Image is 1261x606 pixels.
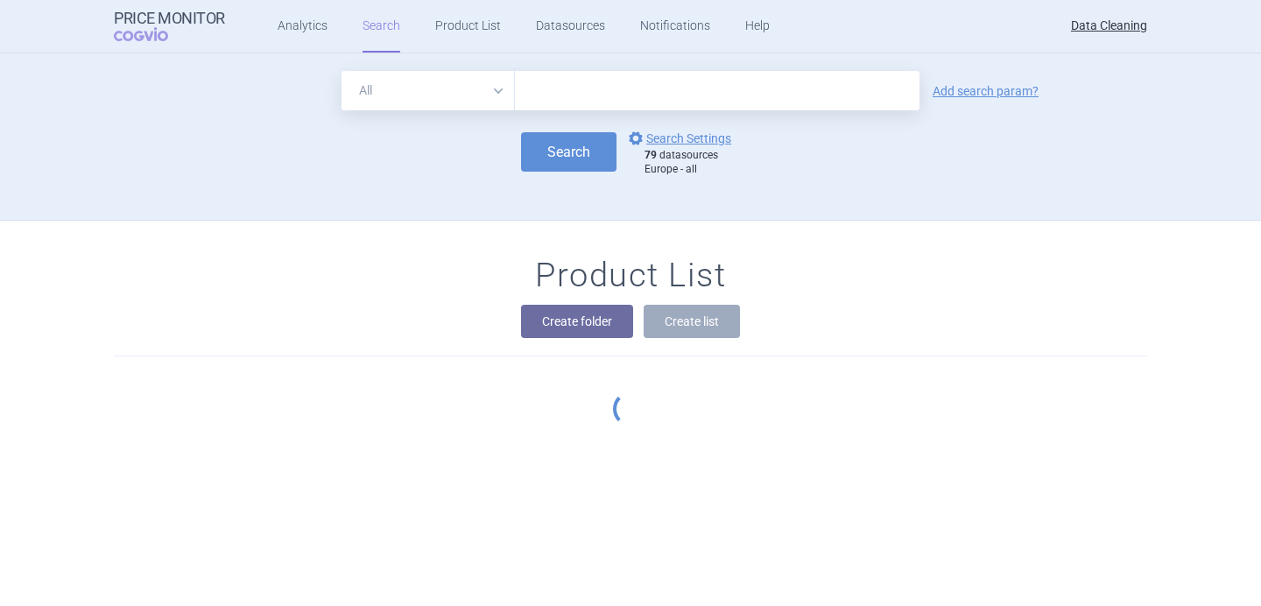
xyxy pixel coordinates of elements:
[644,305,740,338] button: Create list
[114,27,193,41] span: COGVIO
[625,128,731,149] a: Search Settings
[521,305,633,338] button: Create folder
[114,10,225,43] a: Price MonitorCOGVIO
[521,132,616,172] button: Search
[114,10,225,27] strong: Price Monitor
[645,149,740,176] div: datasources Europe - all
[535,256,726,296] h1: Product List
[933,85,1039,97] a: Add search param?
[645,149,657,161] strong: 79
